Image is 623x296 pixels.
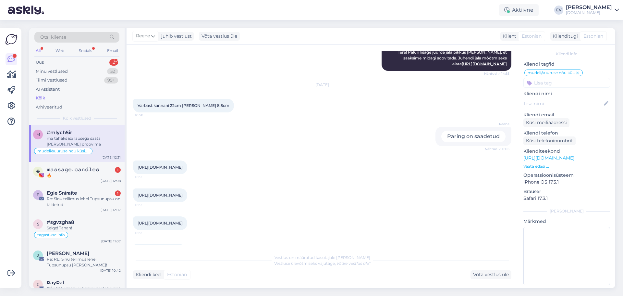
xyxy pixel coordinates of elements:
[37,253,39,258] span: J
[485,122,509,126] span: Reene
[34,46,42,55] div: All
[199,32,240,41] div: Võta vestlus üle
[523,208,610,214] div: [PERSON_NAME]
[523,51,610,57] div: Kliendi info
[523,61,610,68] p: Kliendi tag'id
[138,165,183,170] a: [URL][DOMAIN_NAME]
[523,136,576,145] div: Küsi telefoninumbrit
[101,239,121,244] div: [DATE] 11:07
[523,155,574,161] a: [URL][DOMAIN_NAME]
[135,202,159,207] span: 11:19
[335,261,371,266] i: „Võtke vestlus üle”
[101,208,121,212] div: [DATE] 12:07
[47,130,72,135] span: #mlych5ir
[484,71,509,76] span: Nähtud ✓ 14:55
[36,86,60,93] div: AI Assistent
[47,225,121,231] div: Selge! Tänan!
[47,135,121,147] div: ma tahaks isa lapsega saata [PERSON_NAME] proovima
[522,33,542,40] span: Estonian
[100,268,121,273] div: [DATE] 10:42
[47,190,77,196] span: Egle Sniraite
[398,50,508,66] span: Tere! Palun lisage juurde jala pikkus [PERSON_NAME], et saaksime midagi soovitada. Juhendi jala m...
[104,77,118,84] div: 99+
[36,59,44,66] div: Uus
[523,163,610,169] p: Vaata edasi ...
[167,271,187,278] span: Estonian
[136,32,150,40] span: Reene
[135,174,159,179] span: 11:19
[102,155,121,160] div: [DATE] 12:31
[275,255,370,260] span: Vestlus on määratud kasutajale [PERSON_NAME]
[462,61,507,66] a: [URL][DOMAIN_NAME]
[40,34,66,41] span: Otsi kliente
[274,261,371,266] span: Vestluse ülevõtmiseks vajutage
[37,222,39,226] span: s
[583,33,603,40] span: Estonian
[54,46,66,55] div: Web
[36,104,62,110] div: Arhiveeritud
[135,113,159,118] span: 10:58
[550,33,578,40] div: Klienditugi
[523,78,610,88] input: Lisa tag
[47,196,121,208] div: Re: Sinu tellimus lehel Tupsunupsu on täidetud
[566,5,619,15] a: [PERSON_NAME][DOMAIN_NAME]
[566,10,612,15] div: [DOMAIN_NAME]
[47,167,99,173] span: 𝚖𝚊𝚜𝚜𝚊𝚐𝚎. 𝚌𝚊𝚗𝚍𝚕𝚎𝚜
[63,115,91,121] span: Kõik vestlused
[523,195,610,202] p: Safari 17.3.1
[47,280,64,286] span: ÞayÞal
[5,33,18,45] img: Askly Logo
[135,230,159,235] span: 11:19
[133,271,162,278] div: Kliendi keel
[36,132,40,137] span: m
[523,172,610,179] p: Operatsioonisüsteem
[115,167,121,173] div: 1
[523,218,610,225] p: Märkmed
[115,190,121,196] div: 1
[523,130,610,136] p: Kliendi telefon
[107,68,118,75] div: 52
[36,68,68,75] div: Minu vestlused
[566,5,612,10] div: [PERSON_NAME]
[159,33,192,40] div: juhib vestlust
[500,33,516,40] div: Klient
[523,118,569,127] div: Küsi meiliaadressi
[47,173,121,178] div: 🔥
[106,46,119,55] div: Email
[47,219,74,225] span: #sgvzgha8
[528,71,575,75] span: mudeli/suuruse nõu küsimine
[470,270,511,279] div: Võta vestlus üle
[133,82,511,88] div: [DATE]
[524,100,603,107] input: Lisa nimi
[499,4,539,16] div: Aktiivne
[554,6,563,15] div: EV
[523,179,610,186] p: iPhone OS 17.3.1
[47,256,121,268] div: Re: RE: Sinu tellimus lehel Tupsunupsu [PERSON_NAME]!
[523,188,610,195] p: Brauser
[78,46,93,55] div: Socials
[523,111,610,118] p: Kliendi email
[138,193,183,198] a: [URL][DOMAIN_NAME]
[36,77,67,84] div: Tiimi vestlused
[109,59,118,66] div: 2
[47,251,89,256] span: Jekaterina Popova
[485,147,509,151] span: Nähtud ✓ 11:05
[37,233,65,237] span: tagastuse info
[37,149,89,153] span: mudeli/suuruse nõu küsimine
[441,131,506,142] div: Päring on saadetud
[138,103,229,108] span: Varbast kannani 22cm [PERSON_NAME] 8,5cm
[37,192,39,197] span: E
[523,148,610,155] p: Klienditeekond
[138,221,183,225] a: [URL][DOMAIN_NAME]
[523,90,610,97] p: Kliendi nimi
[36,169,40,174] span: �
[101,178,121,183] div: [DATE] 12:08
[36,95,45,101] div: Kõik
[37,282,40,287] span: Þ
